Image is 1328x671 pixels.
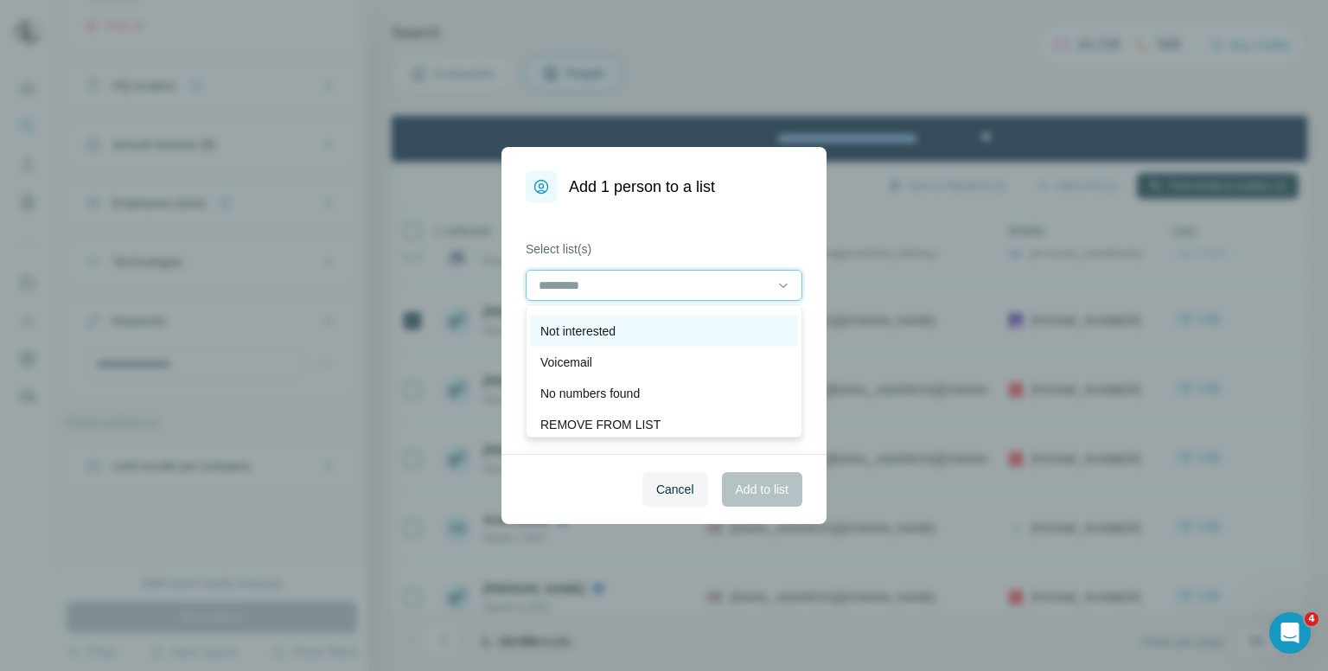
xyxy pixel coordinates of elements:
p: Not interested [540,323,616,340]
button: Cancel [642,472,708,507]
div: Watch our October Product update [337,3,575,42]
p: Voicemail [540,354,592,371]
h1: Add 1 person to a list [569,175,715,199]
p: REMOVE FROM LIST [540,416,661,433]
iframe: Intercom live chat [1269,612,1311,654]
label: Select list(s) [526,240,802,258]
span: Cancel [656,481,694,498]
p: No numbers found [540,385,640,402]
span: 4 [1305,612,1318,626]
